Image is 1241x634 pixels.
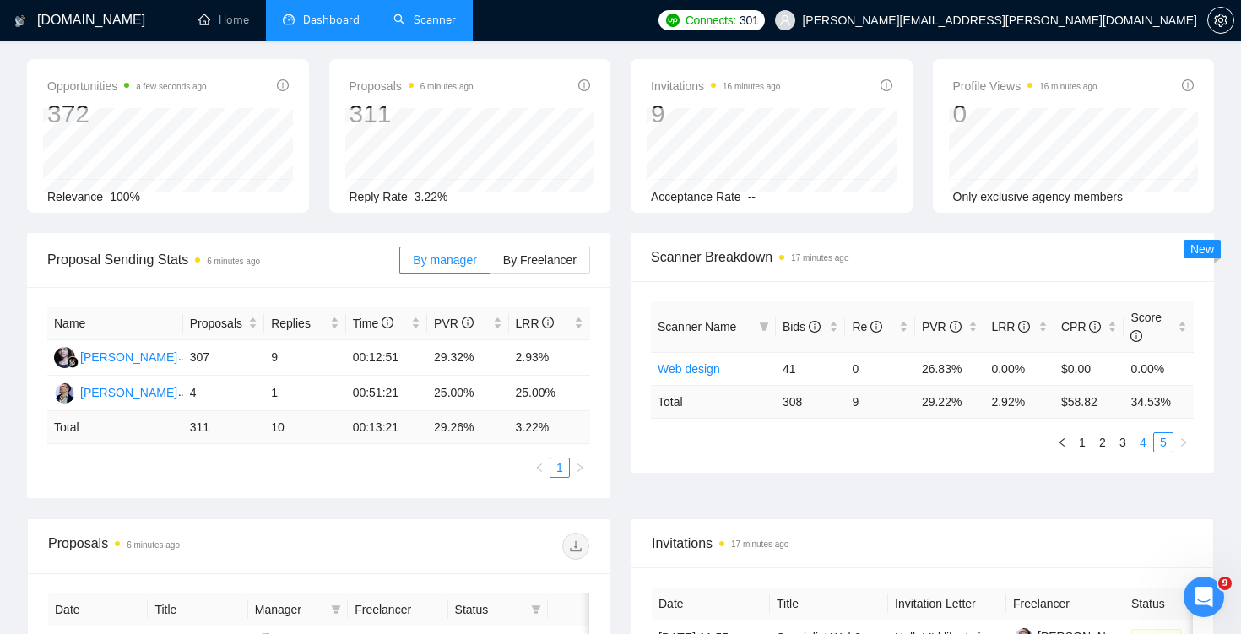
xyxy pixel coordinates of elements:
span: Invitations [651,76,780,96]
td: 41 [776,352,846,385]
div: 9 [651,98,780,130]
span: filter [328,597,344,622]
th: Proposals [183,307,264,340]
span: filter [759,322,769,332]
button: setting [1207,7,1234,34]
span: filter [756,314,772,339]
th: Title [148,593,247,626]
span: Reply Rate [350,190,408,203]
span: user [779,14,791,26]
span: info-circle [578,79,590,91]
td: $0.00 [1054,352,1124,385]
time: 6 minutes ago [207,257,260,266]
th: Manager [248,593,348,626]
span: left [534,463,545,473]
time: 17 minutes ago [731,539,788,549]
td: 34.53 % [1124,385,1194,418]
li: 1 [550,458,570,478]
span: PVR [922,320,962,333]
td: 9 [264,340,345,376]
th: Name [47,307,183,340]
span: info-circle [950,321,962,333]
span: Opportunities [47,76,207,96]
span: info-circle [277,79,289,91]
div: 372 [47,98,207,130]
span: Manager [255,600,324,619]
img: upwork-logo.png [666,14,680,27]
span: right [575,463,585,473]
td: 9 [845,385,915,418]
th: Date [48,593,148,626]
span: info-circle [870,321,882,333]
span: info-circle [881,79,892,91]
button: left [529,458,550,478]
a: homeHome [198,13,249,27]
span: 9 [1218,577,1232,590]
span: filter [528,597,545,622]
span: info-circle [1130,330,1142,342]
span: LRR [991,320,1030,333]
th: Title [770,588,888,620]
th: Invitation Letter [888,588,1006,620]
div: [PERSON_NAME] [80,383,177,402]
li: Previous Page [529,458,550,478]
time: a few seconds ago [136,82,206,91]
td: 29.26 % [427,411,508,444]
td: 29.32% [427,340,508,376]
a: 1 [1073,433,1092,452]
span: By Freelancer [503,253,577,267]
td: Total [651,385,776,418]
a: setting [1207,14,1234,27]
a: YH[PERSON_NAME] [54,385,177,398]
td: 26.83% [915,352,985,385]
span: Proposal Sending Stats [47,249,399,270]
a: Web design [658,362,720,376]
span: Proposals [190,314,245,333]
span: Acceptance Rate [651,190,741,203]
span: CPR [1061,320,1101,333]
td: 311 [183,411,264,444]
td: 00:12:51 [346,340,427,376]
td: 1 [264,376,345,411]
li: 5 [1153,432,1173,452]
span: left [1057,437,1067,447]
span: info-circle [1089,321,1101,333]
span: Scanner Name [658,320,736,333]
td: 10 [264,411,345,444]
th: Replies [264,307,345,340]
time: 16 minutes ago [1039,82,1097,91]
span: New [1190,242,1214,256]
th: Date [652,588,770,620]
div: Proposals [48,533,319,560]
span: Status [455,600,524,619]
time: 6 minutes ago [127,540,180,550]
span: -- [748,190,756,203]
div: 0 [953,98,1097,130]
button: right [570,458,590,478]
span: PVR [434,317,474,330]
td: 2.93% [509,340,591,376]
span: info-circle [1182,79,1194,91]
td: 0.00% [984,352,1054,385]
td: 4 [183,376,264,411]
span: info-circle [809,321,821,333]
td: 00:13:21 [346,411,427,444]
td: 29.22 % [915,385,985,418]
button: right [1173,432,1194,452]
li: 3 [1113,432,1133,452]
li: Next Page [570,458,590,478]
img: RS [54,347,75,368]
time: 16 minutes ago [723,82,780,91]
td: 308 [776,385,846,418]
iframe: Intercom live chat [1184,577,1224,617]
span: Replies [271,314,326,333]
span: filter [531,604,541,615]
span: Time [353,317,393,330]
td: 307 [183,340,264,376]
span: 100% [110,190,140,203]
img: gigradar-bm.png [67,356,79,368]
span: Re [852,320,882,333]
td: 25.00% [427,376,508,411]
time: 6 minutes ago [420,82,474,91]
span: 3.22% [415,190,448,203]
